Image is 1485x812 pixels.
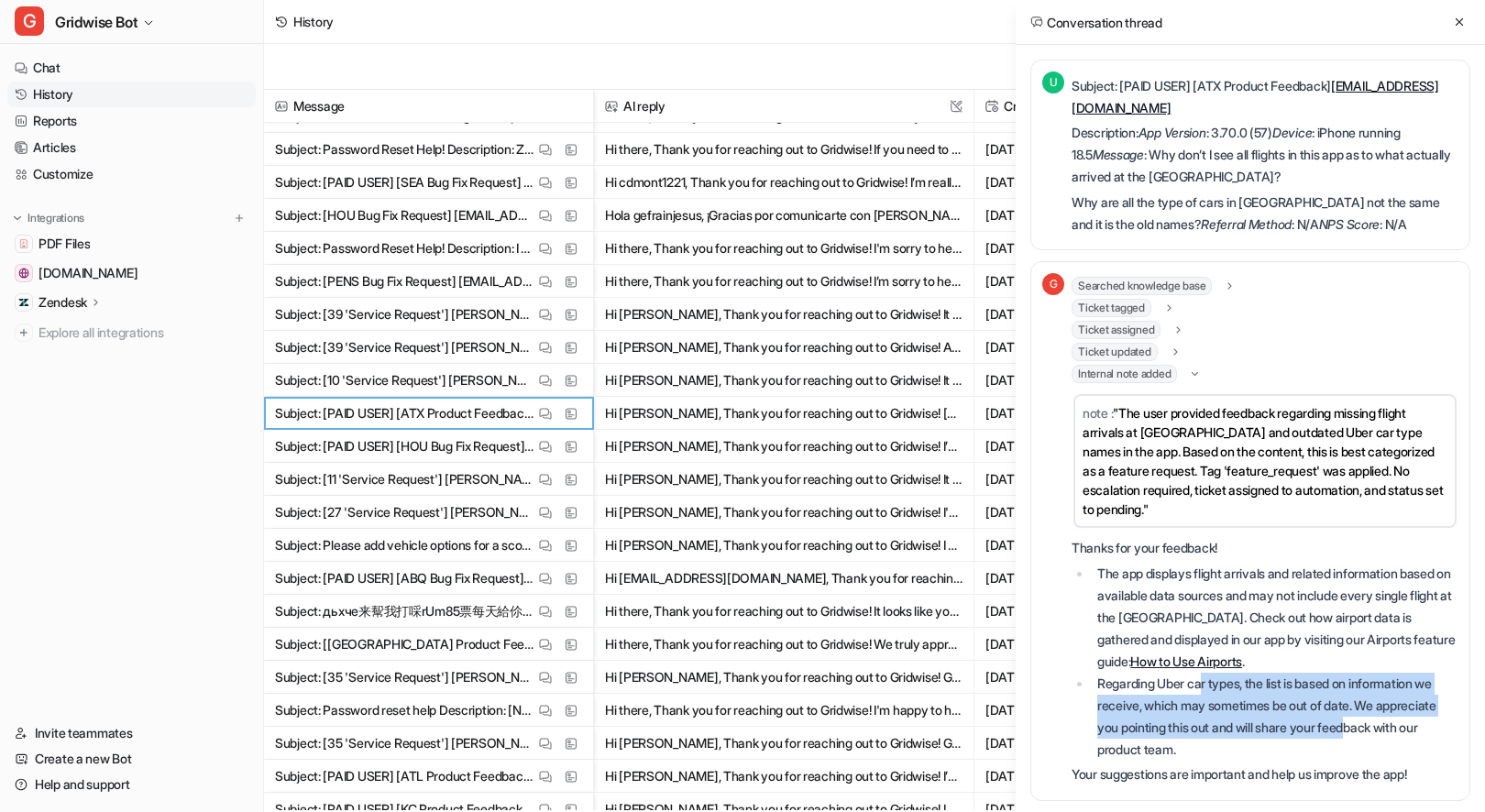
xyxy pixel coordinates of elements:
p: Subject: [PENS Bug Fix Request] [EMAIL_ADDRESS][DOMAIN_NAME] Description: *App Version*: 3.70.0 (... [275,265,534,298]
span: Gridwise Bot [55,9,137,35]
button: Hi there, Thank you for reaching out to Gridwise! I'm sorry to hear you're having trouble resetti... [605,232,962,265]
p: Subject: [HOU Bug Fix Request] [EMAIL_ADDRESS][DOMAIN_NAME] Description: *App Version*: 3.70.0 (5... [275,199,534,232]
button: Hi [PERSON_NAME], Thank you for reaching out to Gridwise! I’m really sorry for the frustration yo... [605,430,962,463]
a: Invite teammates [7,720,256,746]
p: Subject: Password Reset Help! Description: ZEKO@1989 [275,133,534,166]
button: Hi there, Thank you for reaching out to Gridwise! I’m sorry to hear you’re having trouble syncing... [605,265,962,298]
span: [DATE] 12:52AM [982,661,1131,694]
span: [DATE] 2:07AM [982,265,1131,298]
span: [DATE] 10:14AM [982,529,1131,562]
img: gridwise.io [18,268,29,279]
p: Subject: [[GEOGRAPHIC_DATA] Product Feedback] [EMAIL_ADDRESS][DOMAIN_NAME] Description: *App Vers... [275,628,534,661]
a: Create a new Bot [7,746,256,772]
em: Referral Method [1201,216,1292,232]
button: Hi there, Thank you for reaching out to Gridwise! I'm happy to help you with resetting your passw... [605,694,962,727]
a: Reports [7,108,256,134]
span: G [1042,273,1064,295]
p: Integrations [27,211,84,225]
button: Hi [PERSON_NAME], Thank you for reaching out to Gridwise! Great news! Automatic linking with Lyft... [605,727,962,760]
span: [DATE] 11:24AM [982,496,1131,529]
p: Subject: [10 'Service Request'] [PERSON_NAME]/[EMAIL_ADDRESS][DOMAIN_NAME]> Description: *App Ver... [275,364,534,397]
em: NPS Score [1319,216,1380,232]
a: [EMAIL_ADDRESS][DOMAIN_NAME] [1072,78,1439,115]
a: gridwise.io[DOMAIN_NAME] [7,260,256,286]
button: Hi [PERSON_NAME], Thank you for reaching out to Gridwise! It looks like you’re submitting a servi... [605,364,962,397]
a: PDF FilesPDF Files [7,231,256,257]
a: How to Use Airports [1130,653,1242,669]
button: Hi there, Thank you for reaching out to Gridwise! We truly appreciate your feedback and suggestio... [605,628,962,661]
button: Hi there, Thank you for reaching out to Gridwise! It looks like your message may not relate to Gr... [605,595,962,628]
p: Subject: [PAID USER] [ATL Product Feedback] [PERSON_NAME][EMAIL_ADDRESS][DOMAIN_NAME] Description... [275,760,534,793]
button: Hi [PERSON_NAME], Thank you for reaching out to Gridwise! It looks like you're requesting to add ... [605,463,962,496]
button: Hi there, Thank you for reaching out to Gridwise! If you need to reset your password, please foll... [605,133,962,166]
img: expand menu [11,212,24,225]
span: Ticket tagged [1072,299,1151,317]
p: Subject: [11 'Service Request'] [PERSON_NAME] [PERSON_NAME] /[EMAIL_ADDRESS][DOMAIN_NAME]> Descri... [275,463,534,496]
p: Subject: дьхче来幚我打啋rUm85票每天給伱3OO+qun252944614 Description: ёяувэ来幚我打綵jQb91嘌每天給伱3OO+qun252944614 [275,595,534,628]
button: Hi [PERSON_NAME], Thank you for reaching out to Gridwise! Great news! Automatic linking with Lyft... [605,661,962,694]
button: Hi [PERSON_NAME], Thank you for reaching out to Gridwise! [GEOGRAPHIC_DATA] flights, the app disp... [605,397,962,430]
p: Thanks for your feedback! [1072,537,1458,559]
img: explore all integrations [15,324,33,342]
span: [DATE] 2:42AM [982,628,1131,661]
p: Subject: [27 'Service Request'] [PERSON_NAME]/[EMAIL_ADDRESS][DOMAIN_NAME]> Description: *App Ver... [275,496,534,529]
span: [DATE] 10:59AM [982,232,1131,265]
p: Subject: Password reset help Description: [No content] [275,694,534,727]
span: [DATE] 12:51AM [982,727,1131,760]
span: [DATE] 5:03PM [982,133,1131,166]
span: Message [271,90,586,123]
button: Hi [EMAIL_ADDRESS][DOMAIN_NAME], Thank you for reaching out to Gridwise! I’m sorry to hear you’re... [605,562,962,595]
button: Hi [PERSON_NAME], Thank you for reaching out to Gridwise! I appreciate you letting us know about ... [605,529,962,562]
button: Hola gefrainjesus, ¡Gracias por comunicarte con [PERSON_NAME]! Lamento mucho que tengas problemas... [605,199,962,232]
span: [DATE] 3:44PM [982,331,1131,364]
span: "The user provided feedback regarding missing flight arrivals at [GEOGRAPHIC_DATA] and outdated U... [1083,405,1444,517]
li: The app displays flight arrivals and related information based on available data sources and may ... [1092,563,1458,673]
button: Hi [PERSON_NAME], Thank you for reaching out to Gridwise! I’m sorry to hear your Uber earnings ar... [605,760,962,793]
span: [DOMAIN_NAME] [38,264,137,282]
span: [DATE] 2:08PM [982,430,1131,463]
a: Chat [7,55,256,81]
span: Internal note added [1072,365,1177,383]
p: Why are all the type of cars in [GEOGRAPHIC_DATA] not the same and it is the old names? : N/A : N/A [1072,192,1458,236]
em: App Version [1138,125,1206,140]
span: Created at [982,90,1131,123]
span: [DATE] 4:20PM [982,298,1131,331]
a: Help and support [7,772,256,797]
p: Subject: [39 'Service Request'] [PERSON_NAME]/[EMAIL_ADDRESS][DOMAIN_NAME]> Description: *App Ver... [275,298,534,331]
p: Subject: Password Reset Help! Description: I cannot reset password [275,232,534,265]
span: [DATE] 3:13PM [982,397,1131,430]
p: Subject: [PAID USER] [HOU Bug Fix Request] [PERSON_NAME][EMAIL_ADDRESS][DOMAIN_NAME] Description:... [275,430,534,463]
button: Hi cdmont1221, Thank you for reaching out to Gridwise! I’m really sorry to hear you’ve been exper... [605,166,962,199]
p: Subject: [39 'Service Request'] [PERSON_NAME]/[EMAIL_ADDRESS][DOMAIN_NAME]> Description: *App Ver... [275,331,534,364]
a: Explore all integrations [7,320,256,346]
span: note : [1083,405,1113,421]
span: PDF Files [38,235,90,253]
img: PDF Files [18,238,29,249]
p: Your suggestions are important and help us improve the app! [1072,763,1458,785]
span: Searched knowledge base [1072,277,1212,295]
span: Ticket assigned [1072,321,1160,339]
p: Description: : 3.70.0 (57) : iPhone running 18.5 : Why don’t I see all flights in this app as to ... [1072,122,1458,188]
button: Hi [PERSON_NAME], Thank you for reaching out to Gridwise! At this time, automatic linking with La... [605,331,962,364]
button: Integrations [7,209,90,227]
p: Subject: [PAID USER] [SEA Bug Fix Request] [EMAIL_ADDRESS][DOMAIN_NAME] Description: *App Version... [275,166,534,199]
p: Zendesk [38,293,87,312]
span: [DATE] 9:05AM [982,562,1131,595]
span: [DATE] 5:26AM [982,595,1131,628]
span: [DATE] 11:59PM [982,760,1131,793]
span: G [15,6,44,36]
p: Subject: [PAID USER] [ATX Product Feedback] [1072,75,1458,119]
p: Subject: [35 'Service Request'] [PERSON_NAME]/[EMAIL_ADDRESS][DOMAIN_NAME]> Description: *App Ver... [275,661,534,694]
span: AI reply [601,90,966,123]
span: [DATE] 4:11PM [982,166,1131,199]
button: Hi [PERSON_NAME], Thank you for reaching out to Gridwise! It looks like you’re requesting support... [605,298,962,331]
span: [DATE] 12:51AM [982,694,1131,727]
a: History [7,82,256,107]
span: [DATE] 3:21PM [982,364,1131,397]
p: Subject: Please add vehicle options for a scooter Description: I haven't started using GridWise y... [275,529,534,562]
a: Articles [7,135,256,160]
img: Zendesk [18,297,29,308]
span: [DATE] 1:28PM [982,199,1131,232]
li: Regarding Uber car types, the list is based on information we receive, which may sometimes be out... [1092,673,1458,761]
p: Subject: [PAID USER] [ATX Product Feedback] [EMAIL_ADDRESS][DOMAIN_NAME] Description: *App Versio... [275,397,534,430]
